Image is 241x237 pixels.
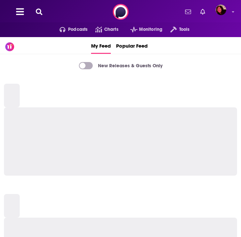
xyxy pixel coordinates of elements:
button: open menu [122,24,162,35]
span: Charts [104,25,118,34]
img: User Profile [216,5,226,15]
span: Logged in as Kathryn-Musilek [216,5,226,15]
span: Podcasts [68,25,87,34]
a: My Feed [91,37,111,54]
a: Charts [87,24,118,35]
button: open menu [52,24,88,35]
a: Popular Feed [116,37,148,54]
span: Popular Feed [116,38,148,53]
a: Show notifications dropdown [198,6,208,17]
a: Show notifications dropdown [182,6,194,17]
a: New Releases & Guests Only [79,62,162,69]
a: Logged in as Kathryn-Musilek [216,5,230,19]
span: My Feed [91,38,111,53]
span: Tools [179,25,190,34]
button: open menu [162,24,189,35]
span: Monitoring [139,25,162,34]
img: Podchaser - Follow, Share and Rate Podcasts [113,4,129,20]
